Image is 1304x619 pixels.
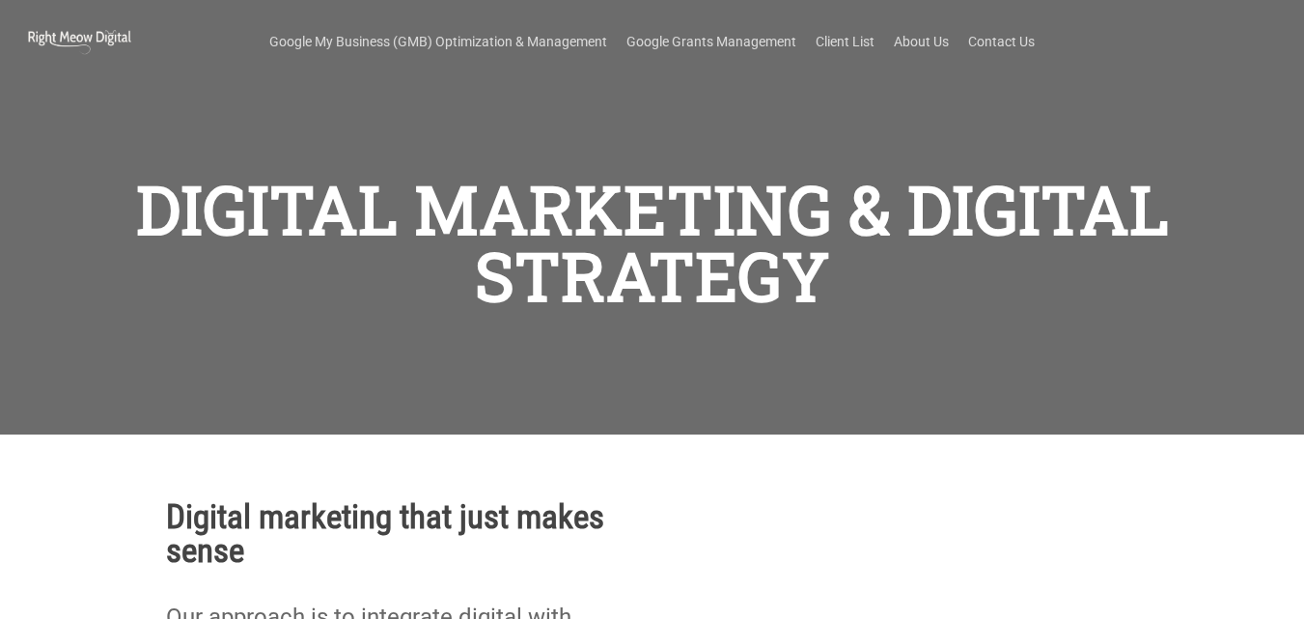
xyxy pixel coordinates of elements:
[269,32,607,51] a: Google My Business (GMB) Optimization & Management
[968,32,1035,51] a: Contact Us
[166,500,609,568] h2: Digital marketing that just makes sense
[816,32,874,51] a: Client List
[87,166,1217,320] h1: DIGITAL MARKETING & DIGITAL STRATEGY
[894,32,949,51] a: About Us
[626,32,796,51] a: Google Grants Management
